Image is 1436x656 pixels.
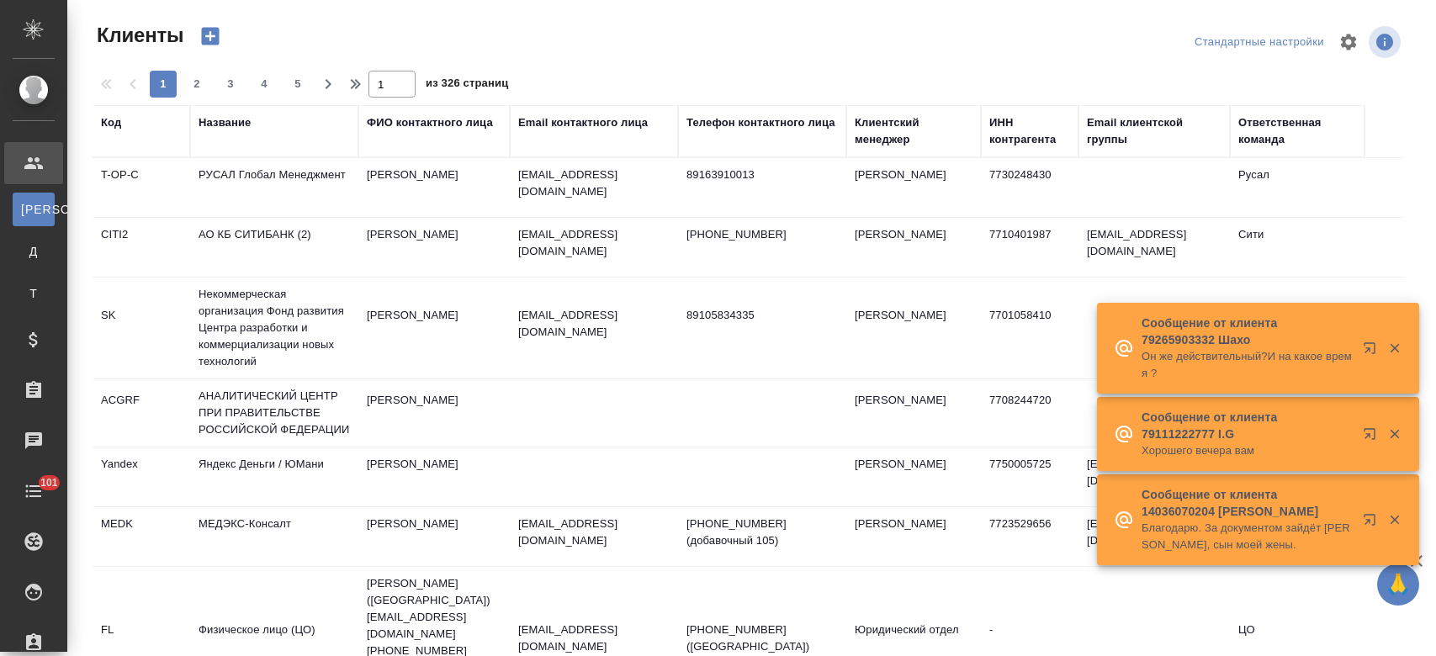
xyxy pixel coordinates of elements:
button: 2 [183,71,210,98]
span: 5 [284,76,311,93]
div: Телефон контактного лица [686,114,835,131]
p: 89163910013 [686,167,838,183]
td: МЕДЭКС-Консалт [190,507,358,566]
button: Закрыть [1377,512,1412,527]
td: АО КБ СИТИБАНК (2) [190,218,358,277]
span: 101 [30,474,68,491]
a: Д [13,235,55,268]
span: из 326 страниц [426,73,508,98]
td: [PERSON_NAME] [846,218,981,277]
td: [PERSON_NAME] [846,158,981,217]
td: Русал [1230,158,1364,217]
td: [EMAIL_ADDRESS][DOMAIN_NAME] [1078,218,1230,277]
div: Название [199,114,251,131]
a: 101 [4,470,63,512]
td: T-OP-C [93,158,190,217]
td: Технический [1230,299,1364,357]
td: 7730248430 [981,158,1078,217]
p: [PHONE_NUMBER] ([GEOGRAPHIC_DATA]) [686,622,838,655]
button: Открыть в новой вкладке [1353,417,1393,458]
p: [PHONE_NUMBER] (добавочный 105) [686,516,838,549]
td: 7710401987 [981,218,1078,277]
button: 3 [217,71,244,98]
button: Открыть в новой вкладке [1353,331,1393,372]
p: [EMAIL_ADDRESS][DOMAIN_NAME] [518,167,670,200]
p: 89105834335 [686,307,838,324]
a: [PERSON_NAME] [13,193,55,226]
td: MEDK [93,507,190,566]
p: Сообщение от клиента 14036070204 [PERSON_NAME] [1142,486,1352,520]
span: Посмотреть информацию [1369,26,1404,58]
p: Сообщение от клиента 79265903332 Шахо [1142,315,1352,348]
td: SK [93,299,190,357]
td: Сити [1230,218,1364,277]
p: [EMAIL_ADDRESS][DOMAIN_NAME] [518,622,670,655]
div: Ответственная команда [1238,114,1356,148]
td: Yandex [93,447,190,506]
div: Email контактного лица [518,114,648,131]
p: [EMAIL_ADDRESS][DOMAIN_NAME] [518,226,670,260]
p: Сообщение от клиента 79111222777 I.G [1142,409,1352,442]
td: CITI2 [93,218,190,277]
td: [EMAIL_ADDRESS][DOMAIN_NAME] [1078,447,1230,506]
span: Д [21,243,46,260]
td: [PERSON_NAME] [846,299,981,357]
div: Email клиентской группы [1087,114,1221,148]
button: 5 [284,71,311,98]
div: ИНН контрагента [989,114,1070,148]
button: 4 [251,71,278,98]
td: [PERSON_NAME] [846,384,981,442]
button: Закрыть [1377,341,1412,356]
span: 4 [251,76,278,93]
div: Код [101,114,121,131]
td: [PERSON_NAME] [358,218,510,277]
span: Т [21,285,46,302]
td: [PERSON_NAME] [846,447,981,506]
td: 7750005725 [981,447,1078,506]
div: ФИО контактного лица [367,114,493,131]
a: Т [13,277,55,310]
p: [PHONE_NUMBER] [686,226,838,243]
td: ACGRF [93,384,190,442]
span: [PERSON_NAME] [21,201,46,218]
p: Благодарю. За документом зайдёт [PERSON_NAME], сын моей жены. [1142,520,1352,553]
td: [PERSON_NAME] [358,447,510,506]
td: РУСАЛ Глобал Менеджмент [190,158,358,217]
span: Настроить таблицу [1328,22,1369,62]
td: АНАЛИТИЧЕСКИЙ ЦЕНТР ПРИ ПРАВИТЕЛЬСТВЕ РОССИЙСКОЙ ФЕДЕРАЦИИ [190,379,358,447]
td: [PERSON_NAME] [358,299,510,357]
div: Клиентский менеджер [855,114,972,148]
td: [PERSON_NAME] [358,158,510,217]
td: [EMAIL_ADDRESS][DOMAIN_NAME] [1078,507,1230,566]
button: Открыть в новой вкладке [1353,503,1393,543]
td: Яндекс Деньги / ЮМани [190,447,358,506]
td: [PERSON_NAME] [358,384,510,442]
button: Создать [190,22,231,50]
span: 3 [217,76,244,93]
p: Он же действительный?И на какое время ? [1142,348,1352,382]
p: [EMAIL_ADDRESS][DOMAIN_NAME] [518,307,670,341]
button: Закрыть [1377,426,1412,442]
p: [EMAIL_ADDRESS][DOMAIN_NAME] [518,516,670,549]
span: Клиенты [93,22,183,49]
td: 7708244720 [981,384,1078,442]
td: Некоммерческая организация Фонд развития Центра разработки и коммерциализации новых технологий [190,278,358,378]
td: [PERSON_NAME] [846,507,981,566]
span: 2 [183,76,210,93]
td: 7723529656 [981,507,1078,566]
p: Хорошего вечера вам [1142,442,1352,459]
td: [PERSON_NAME] [358,507,510,566]
td: 7701058410 [981,299,1078,357]
div: split button [1190,29,1328,56]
